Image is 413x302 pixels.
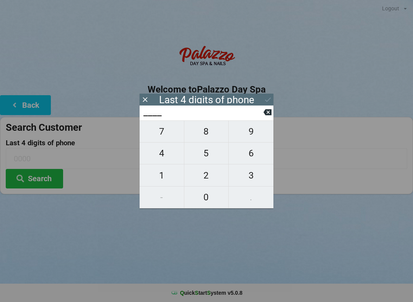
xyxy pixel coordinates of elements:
button: 7 [140,120,184,143]
button: 8 [184,120,229,143]
button: 4 [140,143,184,164]
button: 9 [229,120,273,143]
span: 4 [140,145,184,161]
span: 8 [184,123,229,140]
span: 6 [229,145,273,161]
button: 1 [140,164,184,186]
button: 5 [184,143,229,164]
button: 2 [184,164,229,186]
span: 0 [184,189,229,205]
span: 7 [140,123,184,140]
div: Last 4 digits of phone [159,96,254,104]
span: 9 [229,123,273,140]
span: 5 [184,145,229,161]
button: 6 [229,143,273,164]
button: 0 [184,187,229,208]
span: 3 [229,167,273,183]
button: 3 [229,164,273,186]
span: 1 [140,167,184,183]
span: 2 [184,167,229,183]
